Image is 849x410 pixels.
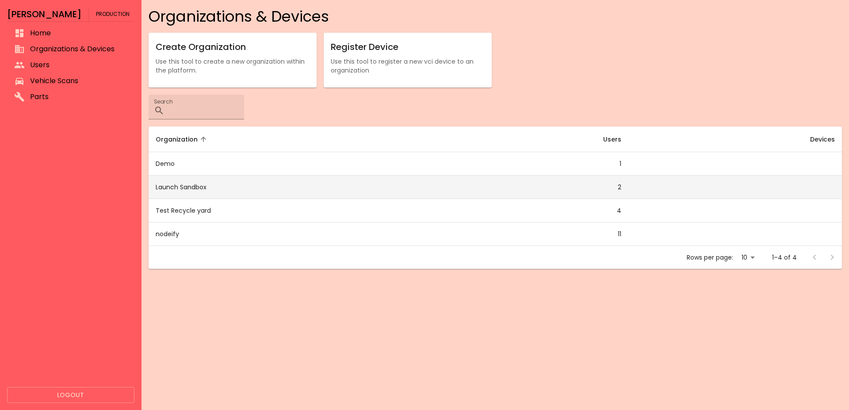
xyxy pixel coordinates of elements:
[592,134,621,145] span: Users
[154,98,172,105] label: Search
[30,76,127,86] span: Vehicle Scans
[799,134,835,145] span: Devices
[149,199,443,222] td: Test Recycle yard
[149,7,842,26] h4: Organizations & Devices
[96,7,130,21] span: Production
[443,152,628,176] td: 1
[7,7,81,21] h6: [PERSON_NAME]
[443,176,628,199] td: 2
[331,40,485,54] h6: Register Device
[687,253,733,262] p: Rows per page:
[443,199,628,222] td: 4
[331,57,485,75] p: Use this tool to register a new vci device to an organization
[156,57,310,75] p: Use this tool to create a new organization within the platform.
[30,92,127,102] span: Parts
[30,60,127,70] span: Users
[156,134,209,145] span: Organization
[149,222,443,246] td: nodeify
[737,251,758,264] div: 10
[772,253,797,262] p: 1–4 of 4
[156,40,310,54] h6: Create Organization
[149,176,443,199] td: Launch Sandbox
[149,152,443,176] td: Demo
[7,387,134,403] button: Logout
[30,28,127,38] span: Home
[443,222,628,246] td: 11
[30,44,127,54] span: Organizations & Devices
